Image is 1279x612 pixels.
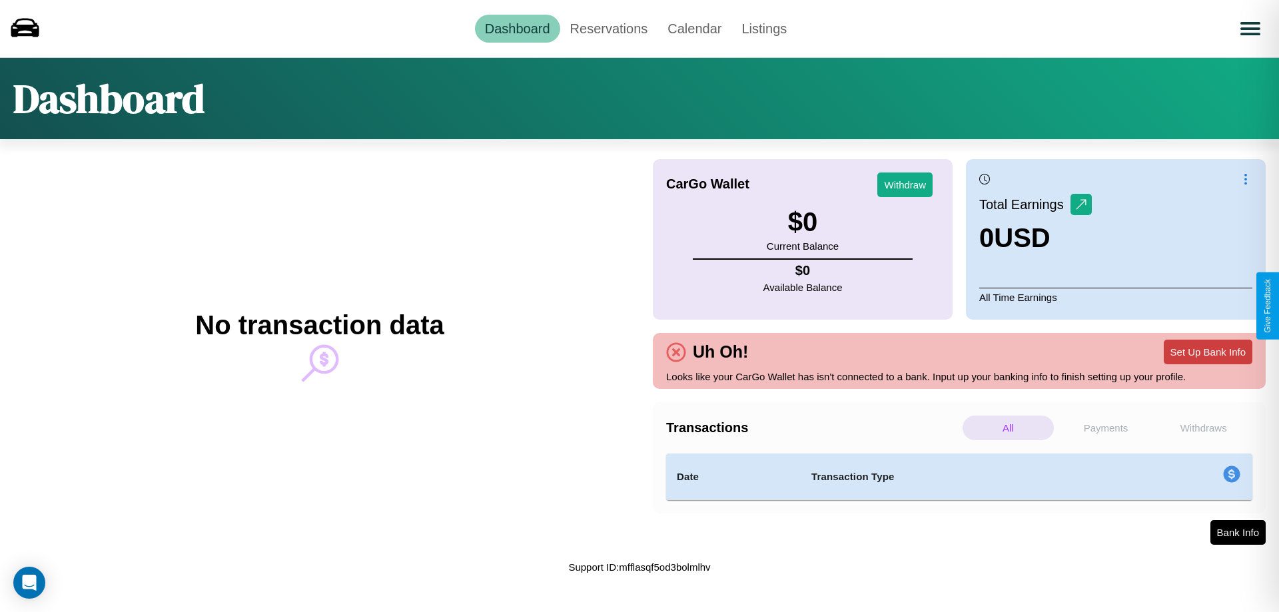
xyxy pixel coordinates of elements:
[195,310,444,340] h2: No transaction data
[568,558,710,576] p: Support ID: mfflasqf5od3bolmlhv
[767,207,839,237] h3: $ 0
[979,192,1070,216] p: Total Earnings
[666,454,1252,500] table: simple table
[666,368,1252,386] p: Looks like your CarGo Wallet has isn't connected to a bank. Input up your banking info to finish ...
[1263,279,1272,333] div: Give Feedback
[763,278,843,296] p: Available Balance
[763,263,843,278] h4: $ 0
[1061,416,1152,440] p: Payments
[1158,416,1249,440] p: Withdraws
[560,15,658,43] a: Reservations
[979,288,1252,306] p: All Time Earnings
[1210,520,1266,545] button: Bank Info
[475,15,560,43] a: Dashboard
[979,223,1092,253] h3: 0 USD
[963,416,1054,440] p: All
[666,420,959,436] h4: Transactions
[1164,340,1252,364] button: Set Up Bank Info
[686,342,755,362] h4: Uh Oh!
[1232,10,1269,47] button: Open menu
[877,172,933,197] button: Withdraw
[13,567,45,599] div: Open Intercom Messenger
[666,176,749,192] h4: CarGo Wallet
[13,71,205,126] h1: Dashboard
[811,469,1114,485] h4: Transaction Type
[677,469,790,485] h4: Date
[657,15,731,43] a: Calendar
[731,15,797,43] a: Listings
[767,237,839,255] p: Current Balance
